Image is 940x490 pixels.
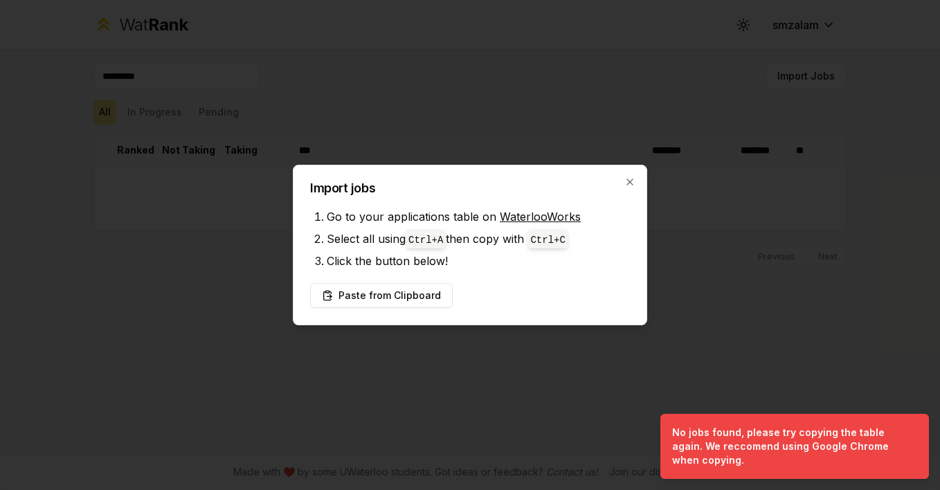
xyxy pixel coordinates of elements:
li: Click the button below! [327,250,630,272]
button: Paste from Clipboard [310,283,453,308]
a: WaterlooWorks [500,210,581,224]
li: Go to your applications table on [327,206,630,228]
div: No jobs found, please try copying the table again. We reccomend using Google Chrome when copying. [672,426,912,467]
li: Select all using then copy with [327,228,630,250]
h2: Import jobs [310,182,630,194]
code: Ctrl+ A [408,235,443,246]
code: Ctrl+ C [530,235,565,246]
